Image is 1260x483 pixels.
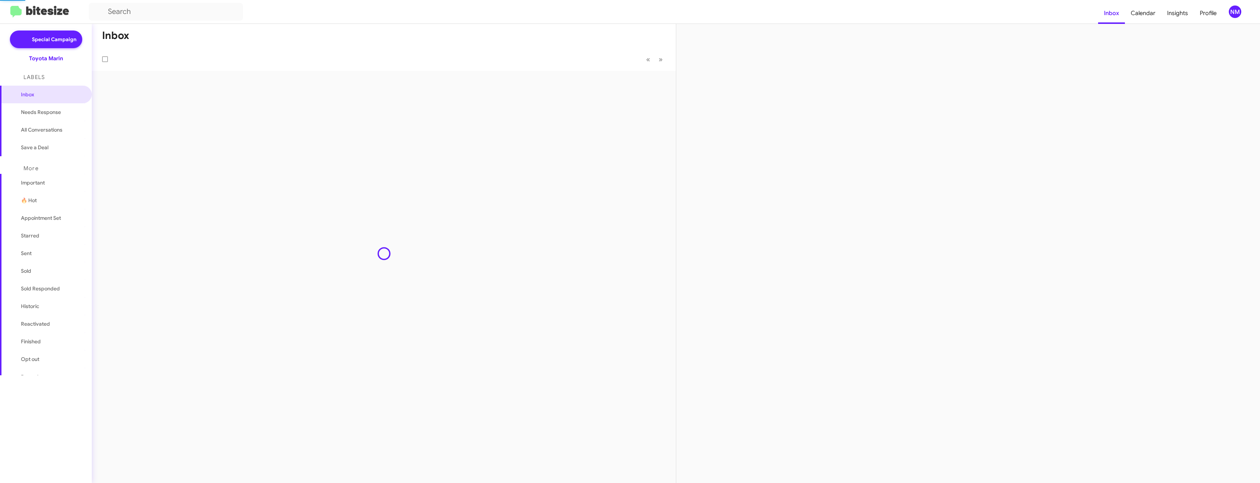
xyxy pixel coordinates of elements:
[21,91,83,98] span: Inbox
[1229,6,1241,18] div: NM
[1223,6,1252,18] button: NM
[89,3,243,21] input: Search
[646,55,650,64] span: «
[21,197,37,204] span: 🔥 Hot
[21,214,61,222] span: Appointment Set
[10,31,82,48] a: Special Campaign
[21,232,39,239] span: Starred
[23,165,39,172] span: More
[21,108,83,116] span: Needs Response
[654,52,667,67] button: Next
[1194,3,1223,24] a: Profile
[21,250,32,257] span: Sent
[21,373,39,380] span: Paused
[32,36,76,43] span: Special Campaign
[21,303,39,310] span: Historic
[1125,3,1161,24] a: Calendar
[29,55,63,62] div: Toyota Marin
[642,52,655,67] button: Previous
[21,355,39,363] span: Opt out
[102,30,129,42] h1: Inbox
[21,338,41,345] span: Finished
[23,74,45,80] span: Labels
[21,144,48,151] span: Save a Deal
[659,55,663,64] span: »
[642,52,667,67] nav: Page navigation example
[21,126,62,133] span: All Conversations
[21,179,83,186] span: Important
[1098,3,1125,24] a: Inbox
[1161,3,1194,24] a: Insights
[21,320,50,328] span: Reactivated
[21,285,60,292] span: Sold Responded
[21,267,31,275] span: Sold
